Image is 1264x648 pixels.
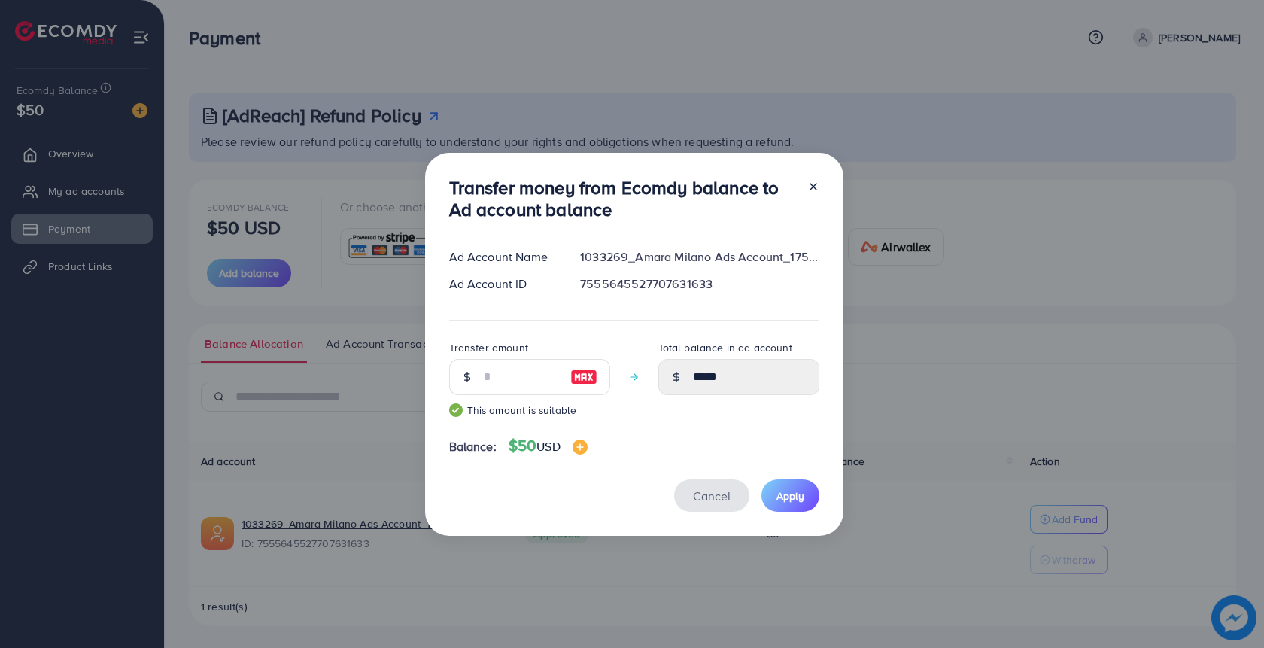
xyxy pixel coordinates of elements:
img: image [573,440,588,455]
span: Cancel [693,488,731,504]
div: Ad Account ID [437,275,569,293]
img: guide [449,403,463,417]
button: Cancel [674,479,749,512]
span: USD [536,438,560,455]
div: Ad Account Name [437,248,569,266]
button: Apply [761,479,819,512]
label: Transfer amount [449,340,528,355]
h3: Transfer money from Ecomdy balance to Ad account balance [449,177,795,221]
label: Total balance in ad account [658,340,792,355]
div: 7555645527707631633 [568,275,831,293]
span: Apply [776,488,804,503]
small: This amount is suitable [449,403,610,418]
img: image [570,368,597,386]
h4: $50 [509,437,588,455]
span: Balance: [449,438,497,455]
div: 1033269_Amara Milano Ads Account_1759185851515 [568,248,831,266]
